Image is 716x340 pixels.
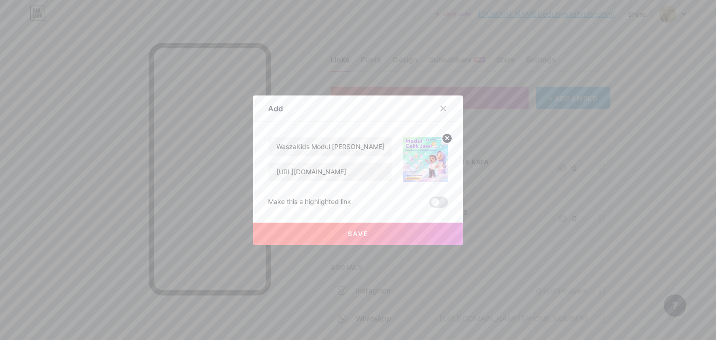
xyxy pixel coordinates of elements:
div: Add [268,103,283,114]
input: URL [268,163,392,181]
input: Title [268,137,392,156]
img: link_thumbnail [403,137,448,182]
button: Save [253,223,463,245]
span: Save [348,230,369,238]
div: Make this a highlighted link [268,197,351,208]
